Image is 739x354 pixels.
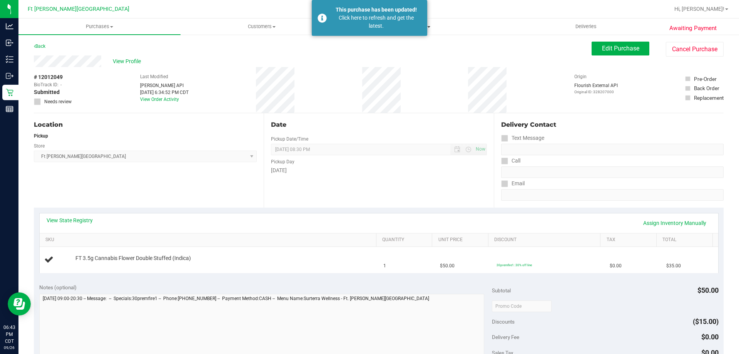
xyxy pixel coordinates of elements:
iframe: Resource center [8,292,31,315]
span: Submitted [34,88,60,96]
inline-svg: Analytics [6,22,13,30]
span: $0.00 [610,262,622,270]
inline-svg: Inbound [6,39,13,47]
span: View Profile [113,57,144,65]
span: # 12012049 [34,73,63,81]
div: [DATE] [271,166,487,174]
label: Call [501,155,520,166]
div: Back Order [694,84,719,92]
span: - [60,81,62,88]
a: Unit Price [438,237,485,243]
span: Customers [181,23,342,30]
label: Email [501,178,525,189]
inline-svg: Outbound [6,72,13,80]
span: Notes (optional) [39,284,77,290]
strong: Pickup [34,133,48,139]
div: [DATE] 6:34:52 PM CDT [140,89,189,96]
span: Edit Purchase [602,45,639,52]
span: $35.00 [666,262,681,270]
span: 30premfire1: 30% off line [497,263,532,267]
div: Delivery Contact [501,120,724,129]
label: Last Modified [140,73,168,80]
span: $0.00 [701,333,719,341]
div: This purchase has been updated! [331,6,421,14]
a: Assign Inventory Manually [638,216,711,230]
a: SKU [45,237,373,243]
a: Total [662,237,709,243]
span: Needs review [44,98,72,105]
span: FT 3.5g Cannabis Flower Double Stuffed (Indica) [75,255,191,262]
a: Tax [607,237,654,243]
div: Pre-Order [694,75,717,83]
label: Store [34,143,45,149]
span: $50.00 [440,262,455,270]
span: Discounts [492,315,515,329]
button: Edit Purchase [592,42,649,55]
label: Pickup Day [271,158,294,165]
span: Awaiting Payment [669,24,717,33]
span: 1 [383,262,386,270]
inline-svg: Inventory [6,55,13,63]
div: [PERSON_NAME] API [140,82,189,89]
a: View State Registry [47,216,93,224]
div: Location [34,120,257,129]
a: Purchases [18,18,181,35]
span: Delivery Fee [492,334,519,340]
span: Purchases [18,23,181,30]
div: Flourish External API [574,82,618,95]
div: Click here to refresh and get the latest. [331,14,421,30]
p: 09/26 [3,345,15,351]
div: Date [271,120,487,129]
a: Customers [181,18,343,35]
input: Format: (999) 999-9999 [501,144,724,155]
input: Format: (999) 999-9999 [501,166,724,178]
a: Deliveries [505,18,667,35]
span: Deliveries [565,23,607,30]
span: ($15.00) [693,317,719,325]
a: Quantity [382,237,429,243]
inline-svg: Reports [6,105,13,113]
a: Discount [494,237,597,243]
span: Ft [PERSON_NAME][GEOGRAPHIC_DATA] [28,6,129,12]
a: View Order Activity [140,97,179,102]
label: Origin [574,73,587,80]
input: Promo Code [492,300,552,312]
div: Replacement [694,94,724,102]
span: BioTrack ID: [34,81,59,88]
a: Back [34,44,45,49]
label: Text Message [501,133,544,144]
span: $50.00 [697,286,719,294]
label: Pickup Date/Time [271,136,308,143]
p: 06:43 PM CDT [3,324,15,345]
span: Subtotal [492,287,511,294]
inline-svg: Retail [6,89,13,96]
button: Cancel Purchase [666,42,724,57]
span: Hi, [PERSON_NAME]! [674,6,724,12]
p: Original ID: 328207000 [574,89,618,95]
